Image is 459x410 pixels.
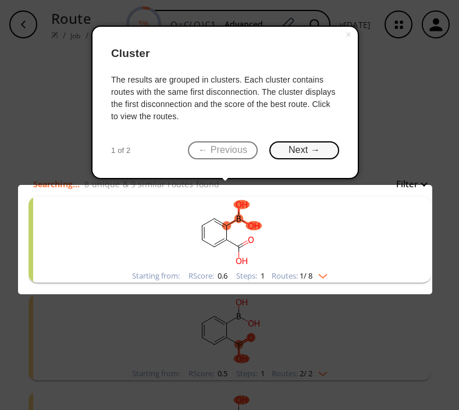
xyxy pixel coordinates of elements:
span: 0.6 [216,270,227,281]
span: 1 [259,270,265,281]
div: Steps : [236,272,265,280]
img: Down [312,269,328,279]
div: RScore : [188,272,227,280]
button: Close [339,27,358,43]
span: 1 of 2 [111,145,130,156]
button: Next → [269,141,339,159]
span: 1 / 8 [300,272,312,280]
header: Cluster [111,36,339,72]
div: Routes: [272,272,328,280]
div: The results are grouped in clusters. Each cluster contains routes with the same first disconnecti... [111,74,339,123]
svg: O=C(O)c1ccccc1B(O)O [79,197,381,269]
div: Starting from: [132,272,180,280]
